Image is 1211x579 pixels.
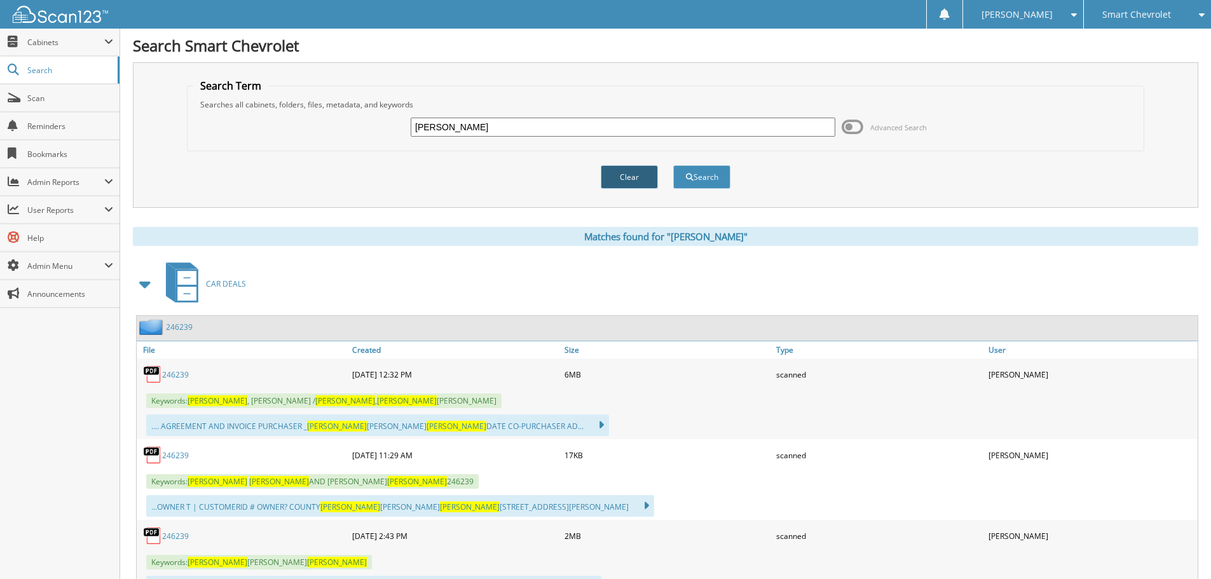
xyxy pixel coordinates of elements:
span: [PERSON_NAME] [188,557,247,568]
a: CAR DEALS [158,259,246,309]
a: Type [773,341,985,358]
span: [PERSON_NAME] [188,395,247,406]
span: [PERSON_NAME] [427,421,486,432]
img: PDF.png [143,365,162,384]
span: [PERSON_NAME] [440,501,500,512]
iframe: Chat Widget [1147,518,1211,579]
div: ...OWNER T | CUSTOMERID # OWNER? COUNTY [PERSON_NAME] [STREET_ADDRESS][PERSON_NAME] [146,495,654,517]
div: 2MB [561,523,774,548]
button: Search [673,165,730,189]
span: [PERSON_NAME] [982,11,1053,18]
span: Scan [27,93,113,104]
span: Announcements [27,289,113,299]
div: scanned [773,362,985,387]
span: CAR DEALS [206,278,246,289]
h1: Search Smart Chevrolet [133,35,1198,56]
div: .... AGREEMENT AND INVOICE PURCHASER _ [PERSON_NAME] DATE CO-PURCHASER AD... [146,414,609,436]
span: Smart Chevrolet [1102,11,1171,18]
div: scanned [773,442,985,468]
span: [PERSON_NAME] [307,557,367,568]
div: 6MB [561,362,774,387]
legend: Search Term [194,79,268,93]
img: PDF.png [143,526,162,545]
span: Bookmarks [27,149,113,160]
span: User Reports [27,205,104,215]
span: Keywords: AND [PERSON_NAME] 246239 [146,474,479,489]
span: Advanced Search [870,123,927,132]
div: [DATE] 2:43 PM [349,523,561,548]
span: [PERSON_NAME] [249,476,309,487]
span: Reminders [27,121,113,132]
div: [DATE] 11:29 AM [349,442,561,468]
div: Searches all cabinets, folders, files, metadata, and keywords [194,99,1137,110]
img: scan123-logo-white.svg [13,6,108,23]
div: [PERSON_NAME] [985,362,1198,387]
a: Created [349,341,561,358]
span: Help [27,233,113,243]
a: 246239 [162,369,189,380]
a: 246239 [162,531,189,542]
span: [PERSON_NAME] [387,476,447,487]
span: Keywords: , [PERSON_NAME] / , [PERSON_NAME] [146,393,502,408]
img: PDF.png [143,446,162,465]
span: Admin Reports [27,177,104,187]
span: Search [27,65,111,76]
span: Admin Menu [27,261,104,271]
a: File [137,341,349,358]
span: Cabinets [27,37,104,48]
div: [PERSON_NAME] [985,523,1198,548]
a: Size [561,341,774,358]
a: 246239 [162,450,189,461]
div: [PERSON_NAME] [985,442,1198,468]
span: Keywords: [PERSON_NAME] [146,555,372,569]
div: [DATE] 12:32 PM [349,362,561,387]
span: [PERSON_NAME] [315,395,375,406]
span: [PERSON_NAME] [307,421,367,432]
button: Clear [601,165,658,189]
span: [PERSON_NAME] [320,501,380,512]
a: User [985,341,1198,358]
span: [PERSON_NAME] [188,476,247,487]
img: folder2.png [139,319,166,335]
a: 246239 [166,322,193,332]
span: [PERSON_NAME] [377,395,437,406]
div: 17KB [561,442,774,468]
div: scanned [773,523,985,548]
div: Matches found for "[PERSON_NAME]" [133,227,1198,246]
